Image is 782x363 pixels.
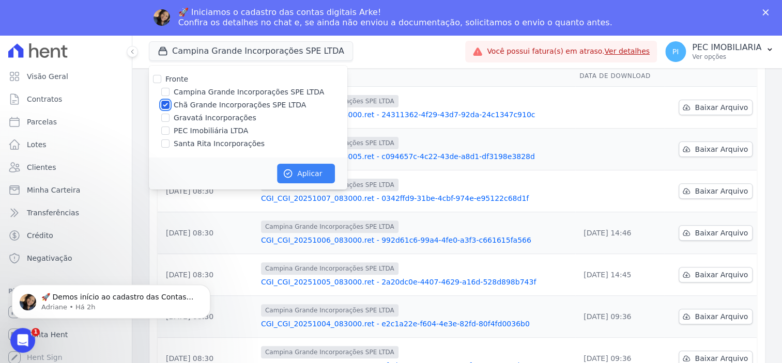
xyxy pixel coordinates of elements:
[261,220,398,233] span: Campina Grande Incorporações SPE LTDA
[158,170,257,212] td: [DATE] 08:30
[174,113,256,123] label: Gravatá Incorporações
[261,193,571,203] a: CGI_CGI_20251007_083000.ret - 0342ffd9-31be-4cbf-974e-e95122c68d1f
[32,328,40,336] span: 1
[4,225,128,246] a: Crédito
[261,151,571,162] a: CGI_CGI_20251008_083005.ret - c094657c-4c22-43de-a8d1-df3198e3828d
[149,41,353,61] button: Campina Grande Incorporações SPE LTDA
[4,202,128,223] a: Transferências
[27,253,72,263] span: Negativação
[679,309,753,324] a: Baixar Arquivo
[4,89,128,109] a: Contratos
[657,37,782,66] button: PI PEC IMOBILIARIA Ver opções
[158,212,257,254] td: [DATE] 08:30
[261,304,398,317] span: Campina Grande Incorporações SPE LTDA
[261,262,398,275] span: Campina Grande Incorporações SPE LTDA
[34,30,190,202] span: 🚀 Demos início ao cadastro das Contas Digitais Arke! Iniciamos a abertura para clientes do modelo...
[4,134,128,155] a: Lotes
[575,295,664,337] td: [DATE] 09:36
[4,324,128,345] a: Conta Hent
[575,212,664,254] td: [DATE] 14:46
[762,9,773,15] div: Fechar
[4,66,128,87] a: Visão Geral
[695,311,748,322] span: Baixar Arquivo
[692,42,761,53] p: PEC IMOBILIARIA
[174,138,265,149] label: Santa Rita Incorporações
[154,9,170,26] img: Profile image for Adriane
[27,230,53,241] span: Crédito
[165,75,188,83] label: Fronte
[27,94,62,104] span: Contratos
[174,100,306,111] label: Chã Grande Incorporações SPE LTDA
[4,157,128,178] a: Clientes
[692,53,761,61] p: Ver opções
[34,40,190,49] p: Message from Adriane, sent Há 2h
[8,263,214,335] iframe: Intercom notifications mensagem
[174,87,324,98] label: Campina Grande Incorporações SPE LTDA
[604,47,650,55] a: Ver detalhes
[679,100,753,115] a: Baixar Arquivo
[261,346,398,358] span: Campina Grande Incorporações SPE LTDA
[261,319,571,329] a: CGI_CGI_20251004_083000.ret - e2c1a22e-f604-4e3e-82fd-80f4fd0036b0
[695,102,748,113] span: Baixar Arquivo
[679,225,753,241] a: Baixar Arquivo
[257,66,575,87] th: Arquivo
[178,7,612,28] div: 🚀 Iniciamos o cadastro das contas digitais Arke! Confira os detalhes no chat e, se ainda não envi...
[10,328,35,353] iframe: Intercom live chat
[4,302,128,322] a: Recebíveis
[261,277,571,287] a: CGI_CGI_20251005_083000.ret - 2a20dc0e-4407-4629-a16d-528d898b743f
[261,235,571,245] a: CGI_CGI_20251006_083000.ret - 992d61c6-99a4-4fe0-a3f3-c661615fa566
[575,254,664,295] td: [DATE] 14:45
[261,109,571,120] a: CGI_CGI_20251009_083000.ret - 24311362-4f29-43d7-92da-24c1347c910c
[679,267,753,282] a: Baixar Arquivo
[27,208,79,218] span: Transferências
[27,139,47,150] span: Lotes
[27,117,57,127] span: Parcelas
[487,46,650,57] span: Você possui fatura(s) em atraso.
[575,66,664,87] th: Data de Download
[695,270,748,280] span: Baixar Arquivo
[27,185,80,195] span: Minha Carteira
[4,112,128,132] a: Parcelas
[4,248,128,269] a: Negativação
[679,183,753,199] a: Baixar Arquivo
[27,71,68,82] span: Visão Geral
[27,162,56,172] span: Clientes
[695,144,748,154] span: Baixar Arquivo
[672,48,679,55] span: PI
[679,141,753,157] a: Baixar Arquivo
[174,125,248,136] label: PEC Imobiliária LTDA
[277,164,335,183] button: Aplicar
[695,186,748,196] span: Baixar Arquivo
[158,254,257,295] td: [DATE] 08:30
[695,228,748,238] span: Baixar Arquivo
[4,180,128,200] a: Minha Carteira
